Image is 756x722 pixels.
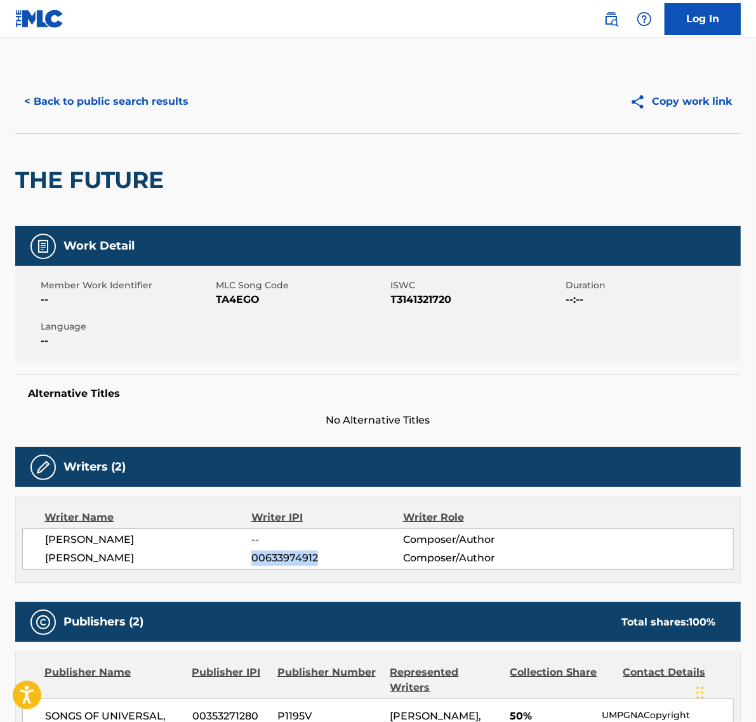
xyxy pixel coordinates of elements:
div: Publisher Number [277,665,381,695]
span: T3141321720 [391,292,563,307]
img: Copy work link [630,94,652,110]
span: -- [41,333,213,349]
span: -- [251,532,402,547]
div: Drag [696,674,704,712]
span: [PERSON_NAME] [45,532,251,547]
span: ISWC [391,279,563,292]
p: UMPGNACopyright [602,709,733,722]
h5: Alternative Titles [28,387,728,400]
div: Publisher IPI [192,665,267,695]
span: No Alternative Titles [15,413,741,428]
button: < Back to public search results [15,86,197,117]
span: MLC Song Code [216,279,388,292]
span: 00633974912 [251,551,402,566]
div: Total shares: [621,615,715,630]
span: Composer/Author [403,532,541,547]
img: MLC Logo [15,10,64,28]
span: Duration [566,279,738,292]
div: Collection Share [510,665,613,695]
img: Writers [36,460,51,475]
div: Publisher Name [44,665,182,695]
div: Writer Role [403,510,541,525]
span: [PERSON_NAME] [45,551,251,566]
span: -- [41,292,213,307]
h2: THE FUTURE [15,166,170,194]
iframe: Chat Widget [693,661,756,722]
img: Publishers [36,615,51,630]
button: Copy work link [621,86,741,117]
img: help [637,11,652,27]
span: TA4EGO [216,292,388,307]
span: --:-- [566,292,738,307]
img: search [604,11,619,27]
span: Member Work Identifier [41,279,213,292]
span: Composer/Author [403,551,541,566]
h5: Writers (2) [63,460,126,474]
img: Work Detail [36,239,51,254]
div: Contact Details [623,665,726,695]
div: Represented Writers [390,665,501,695]
a: Public Search [599,6,624,32]
div: Writer Name [44,510,251,525]
h5: Publishers (2) [63,615,143,629]
div: Writer IPI [251,510,403,525]
a: Log In [665,3,741,35]
div: Help [632,6,657,32]
span: Language [41,320,213,333]
h5: Work Detail [63,239,135,253]
span: 100 % [689,616,715,628]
